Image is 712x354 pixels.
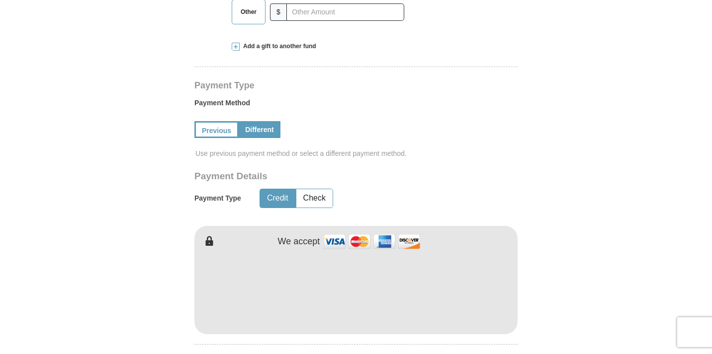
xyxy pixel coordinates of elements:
button: Check [296,189,333,208]
h5: Payment Type [194,194,241,203]
img: credit cards accepted [322,231,422,252]
a: Different [239,121,280,138]
a: Previous [194,121,239,138]
h3: Payment Details [194,171,448,182]
button: Credit [260,189,295,208]
label: Payment Method [194,98,518,113]
input: Other Amount [286,3,404,21]
span: Add a gift to another fund [240,42,316,51]
span: Use previous payment method or select a different payment method. [195,148,519,158]
span: Other [236,4,262,19]
span: $ [270,3,287,21]
h4: Payment Type [194,81,518,89]
h4: We accept [278,236,320,247]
